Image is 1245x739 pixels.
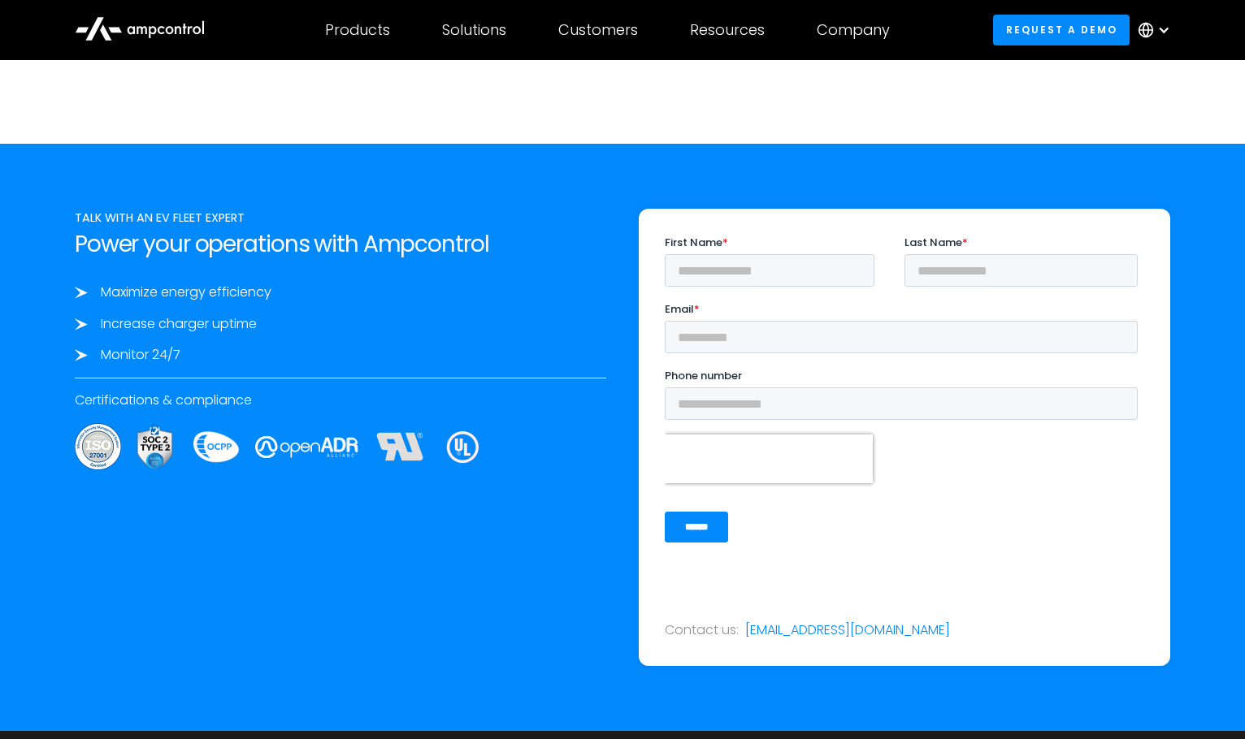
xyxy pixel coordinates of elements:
[442,21,506,39] div: Solutions
[325,21,390,39] div: Products
[75,231,606,258] h2: Power your operations with Ampcontrol
[665,235,1144,556] iframe: Form 0
[75,209,606,227] div: TALK WITH AN EV FLEET EXPERT
[558,21,638,39] div: Customers
[817,21,890,39] div: Company
[745,621,950,639] a: [EMAIL_ADDRESS][DOMAIN_NAME]
[690,21,765,39] div: Resources
[665,621,739,639] div: Contact us:
[101,315,257,333] div: Increase charger uptime
[75,391,606,409] div: Certifications & compliance
[993,15,1130,45] a: Request a demo
[101,346,180,364] div: Monitor 24/7
[101,283,271,301] div: Maximize energy efficiency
